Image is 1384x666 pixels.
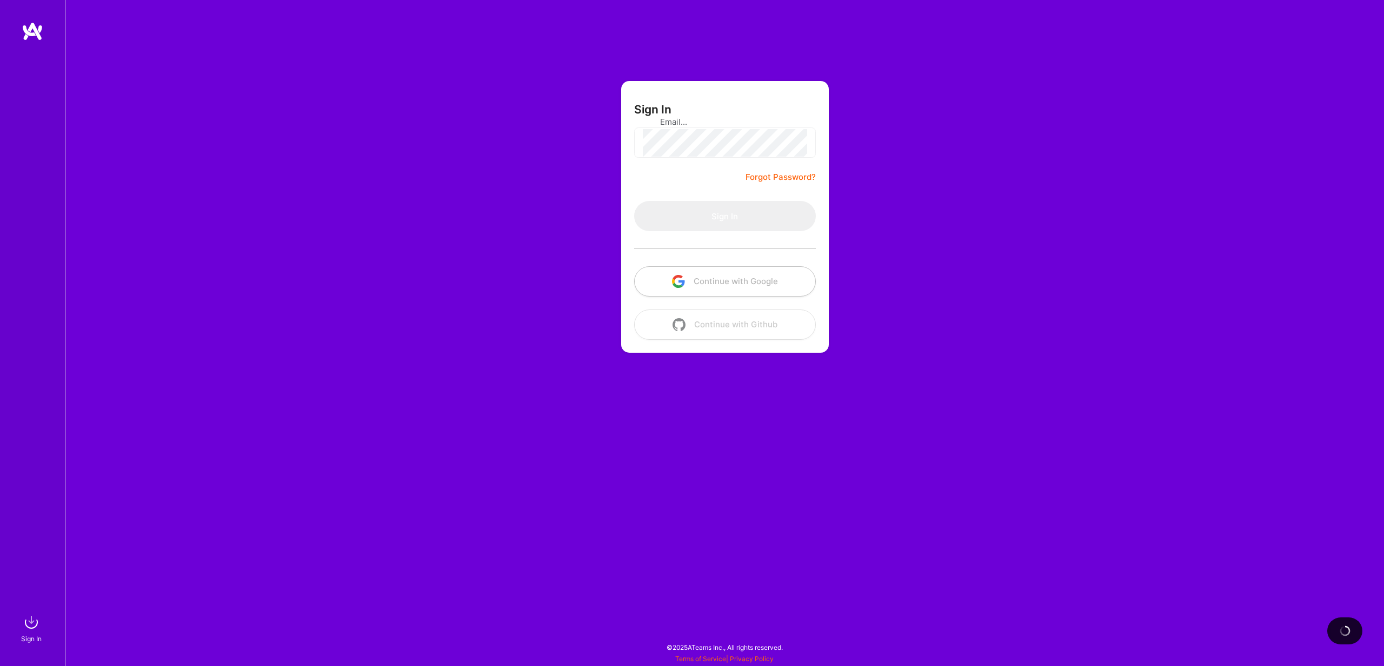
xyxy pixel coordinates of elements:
[65,634,1384,661] div: © 2025 ATeams Inc., All rights reserved.
[730,655,774,663] a: Privacy Policy
[634,103,671,116] h3: Sign In
[634,201,816,231] button: Sign In
[634,266,816,297] button: Continue with Google
[21,611,42,633] img: sign in
[22,22,43,41] img: logo
[675,655,774,663] span: |
[21,633,42,644] div: Sign In
[634,310,816,340] button: Continue with Github
[23,611,42,644] a: sign inSign In
[746,171,816,184] a: Forgot Password?
[673,318,686,331] img: icon
[660,108,790,136] input: Email...
[1338,624,1352,637] img: loading
[672,275,685,288] img: icon
[675,655,726,663] a: Terms of Service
